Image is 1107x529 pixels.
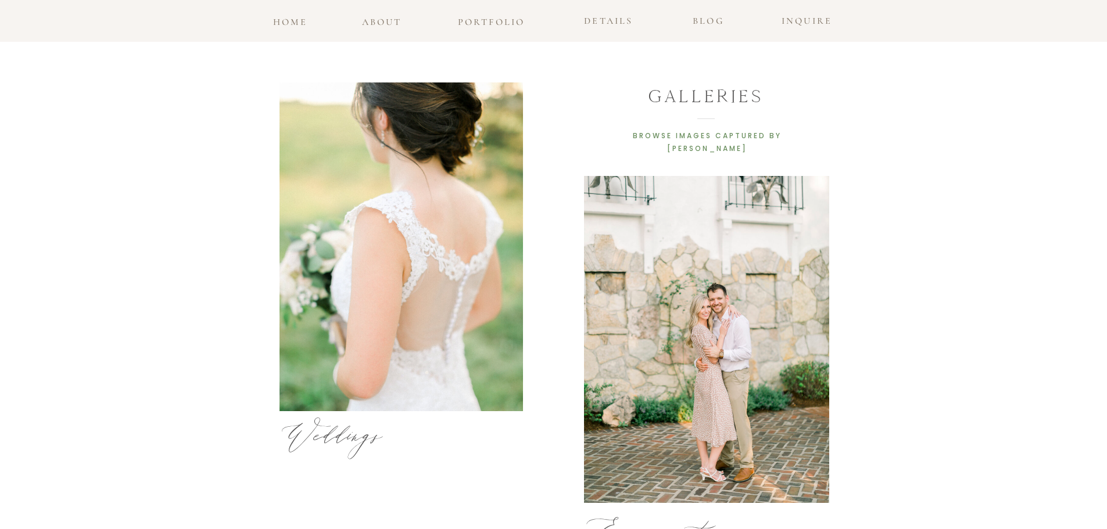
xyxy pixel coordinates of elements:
a: portfolio [454,14,529,24]
a: home [271,14,310,24]
a: Weddings [281,419,407,439]
h1: GALLERIES [648,85,762,106]
a: INQUIRE [778,13,837,23]
h3: browse images captured by [PERSON_NAME] [592,129,823,139]
a: about [360,14,404,30]
a: blog [690,13,728,23]
a: details [578,13,640,30]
